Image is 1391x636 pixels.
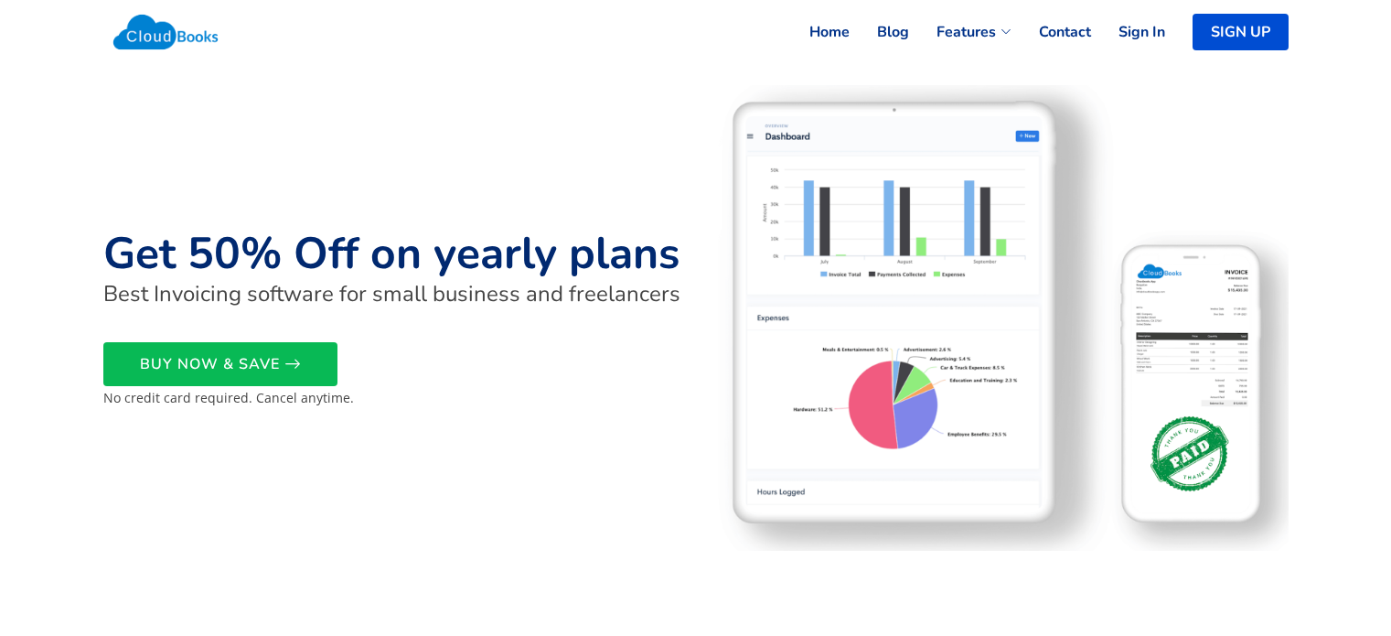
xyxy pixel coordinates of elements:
h4: Best Invoicing software for small business and freelancers [103,281,685,307]
a: Home [782,12,850,52]
a: Features [909,12,1011,52]
span: Features [936,21,996,43]
a: BUY NOW & SAVE [103,342,337,386]
img: Cloudbooks Logo [103,5,229,59]
small: No credit card required. Cancel anytime. [103,389,354,406]
a: Sign In [1091,12,1165,52]
img: Create Professional Looking Estimates Effortlessly [707,85,1289,551]
a: Contact [1011,12,1091,52]
a: SIGN UP [1193,14,1289,50]
a: Blog [850,12,909,52]
h1: Get 50% Off on yearly plans [103,228,685,281]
